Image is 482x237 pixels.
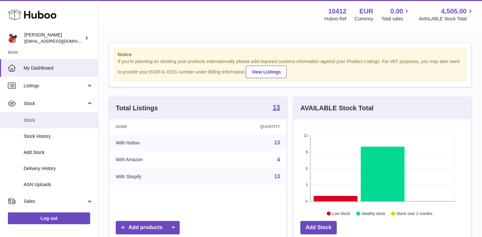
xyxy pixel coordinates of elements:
[359,7,373,16] strong: EUR
[274,174,280,179] a: 13
[304,134,308,138] text: 12
[24,83,86,89] span: Listings
[109,151,206,168] td: With Amazon
[24,100,86,107] span: Stock
[24,32,83,44] div: [PERSON_NAME]
[109,134,206,151] td: With Huboo
[24,149,93,156] span: Add Stock
[109,168,206,185] td: With Shopify
[273,104,280,111] strong: 13
[419,16,474,22] span: AVAILABLE Stock Total
[24,165,93,172] span: Delivery History
[441,7,467,16] span: 4,505.00
[246,66,286,78] a: View Listings
[24,182,93,188] span: ASN Uploads
[306,199,308,203] text: 0
[381,7,411,22] a: 0.00 Total sales
[306,183,308,187] text: 3
[8,212,90,224] a: Log out
[118,58,463,78] div: If you're planning on sending your products internationally please add required customs informati...
[24,38,96,44] span: [EMAIL_ADDRESS][DOMAIN_NAME]
[277,157,280,162] a: 4
[24,65,93,71] span: My Dashboard
[332,211,351,216] text: Low Stock
[206,119,287,134] th: Quantity
[381,16,411,22] span: Total sales
[306,166,308,170] text: 6
[300,221,337,234] a: Add Stock
[300,104,373,113] h3: AVAILABLE Stock Total
[328,7,347,16] strong: 10412
[8,33,18,43] img: hello@redracerbooks.com
[325,16,347,22] div: Huboo Ref
[274,140,280,145] a: 13
[24,198,86,205] span: Sales
[396,211,432,216] text: Stock over 2 months
[116,221,180,234] a: Add products
[118,52,463,58] strong: Notice
[355,16,373,22] div: Currency
[116,104,158,113] h3: Total Listings
[109,119,206,134] th: Name
[24,133,93,140] span: Stock History
[273,104,280,112] a: 13
[391,7,403,16] span: 0.00
[306,150,308,154] text: 9
[24,117,93,123] span: Stock
[362,211,386,216] text: Healthy stock
[419,7,474,22] a: 4,505.00 AVAILABLE Stock Total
